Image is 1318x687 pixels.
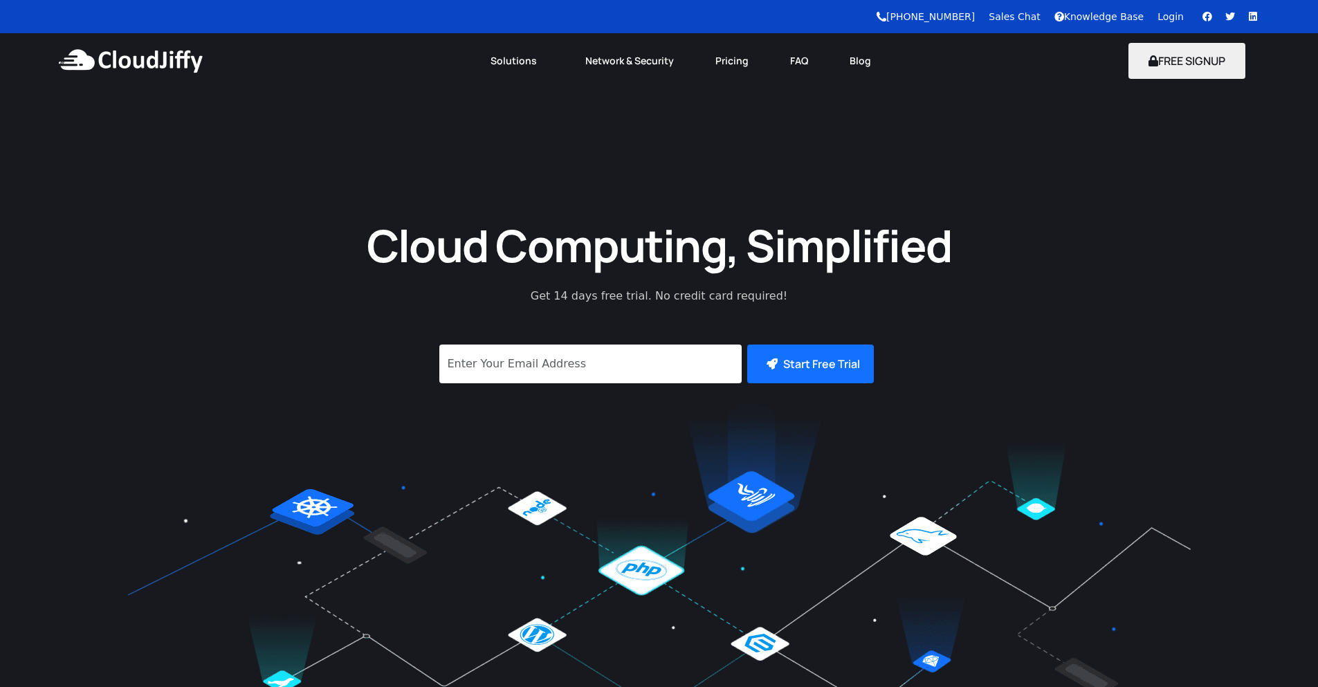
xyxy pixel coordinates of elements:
a: Pricing [695,46,769,76]
p: Get 14 days free trial. No credit card required! [469,288,850,304]
h1: Cloud Computing, Simplified [348,217,971,274]
button: Start Free Trial [747,345,874,383]
a: Blog [829,46,892,76]
a: Sales Chat [989,11,1040,22]
button: FREE SIGNUP [1128,43,1245,79]
a: [PHONE_NUMBER] [877,11,975,22]
a: FAQ [769,46,829,76]
a: Knowledge Base [1054,11,1144,22]
a: Login [1157,11,1184,22]
a: Network & Security [565,46,695,76]
iframe: chat widget [1260,632,1304,673]
a: FREE SIGNUP [1128,53,1245,68]
input: Enter Your Email Address [439,345,742,383]
a: Solutions [470,46,565,76]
